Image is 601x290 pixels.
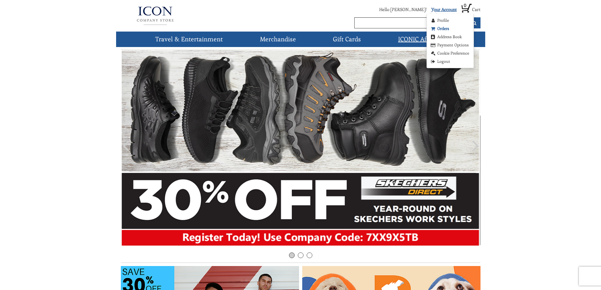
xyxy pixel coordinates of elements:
[462,7,480,12] a: 0 Cart
[430,42,469,48] a: Payment Options
[374,6,427,16] li: Hello [PERSON_NAME]!
[430,50,469,56] a: Cookie Preference
[431,7,457,12] a: Your Account
[430,34,462,40] a: Address Book
[430,26,449,32] a: Orders
[153,32,225,47] a: Travel & Entertainment
[121,47,480,247] img: skechers discount
[289,252,295,258] a: 1
[430,58,450,65] a: Logout
[307,252,312,258] a: 3
[298,252,303,258] a: 2
[396,32,448,47] a: ICONIC Affiliates
[257,32,298,47] a: Merchandise
[330,32,363,47] a: Gift Cards
[430,17,449,24] a: Profile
